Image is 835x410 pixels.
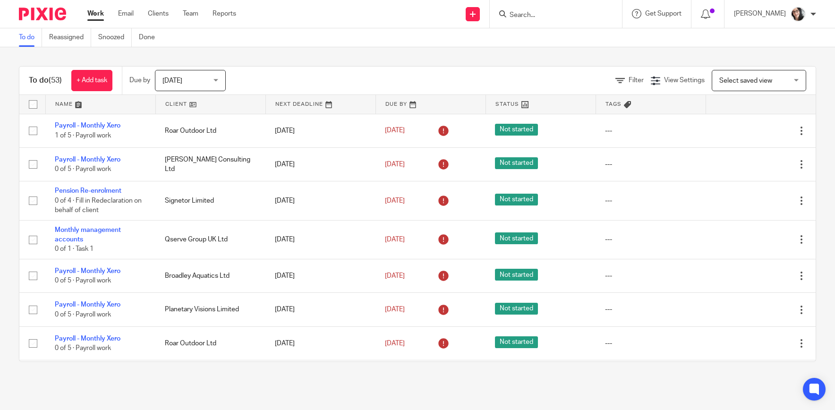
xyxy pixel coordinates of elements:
div: --- [605,235,696,244]
span: Not started [495,269,538,281]
a: Pension Re-enrolment [55,188,121,194]
td: [DATE] [265,360,375,394]
span: Not started [495,303,538,315]
span: [DATE] [385,340,405,347]
td: [DATE] [265,326,375,360]
img: me%20(1).jpg [791,7,806,22]
span: Get Support [645,10,682,17]
div: --- [605,160,696,169]
img: Pixie [19,8,66,20]
a: Payroll - Monthly Xero [55,335,120,342]
span: Not started [495,232,538,244]
input: Search [509,11,594,20]
span: 1 of 5 · Payroll work [55,132,111,139]
span: Not started [495,194,538,205]
a: Snoozed [98,28,132,47]
span: Select saved view [719,77,772,84]
a: Reassigned [49,28,91,47]
span: [DATE] [385,306,405,313]
td: Happy DNA Ltd [155,360,265,394]
td: [DATE] [265,147,375,181]
p: [PERSON_NAME] [734,9,786,18]
span: 0 of 5 · Payroll work [55,166,111,172]
td: Roar Outdoor Ltd [155,114,265,147]
a: To do [19,28,42,47]
span: [DATE] [385,161,405,168]
td: Broadley Aquatics Ltd [155,259,265,293]
span: [DATE] [385,197,405,204]
span: [DATE] [385,236,405,243]
h1: To do [29,76,62,85]
span: Not started [495,124,538,136]
td: [DATE] [265,220,375,259]
a: Done [139,28,162,47]
td: [DATE] [265,114,375,147]
td: Qserve Group UK Ltd [155,220,265,259]
span: 0 of 1 · Task 1 [55,246,94,253]
td: [PERSON_NAME] Consulting Ltd [155,147,265,181]
span: 0 of 5 · Payroll work [55,277,111,284]
a: Email [118,9,134,18]
p: Due by [129,76,150,85]
td: Planetary Visions Limited [155,293,265,326]
span: View Settings [664,77,705,84]
span: [DATE] [385,273,405,279]
span: Filter [629,77,644,84]
span: 0 of 5 · Payroll work [55,345,111,351]
td: Signetor Limited [155,181,265,220]
td: Roar Outdoor Ltd [155,326,265,360]
a: Payroll - Monthly Xero [55,301,120,308]
span: 0 of 4 · Fill in Redeclaration on behalf of client [55,197,142,214]
span: [DATE] [385,128,405,134]
span: Not started [495,336,538,348]
div: --- [605,271,696,281]
a: + Add task [71,70,112,91]
span: [DATE] [162,77,182,84]
a: Payroll - Monthly Xero [55,268,120,274]
a: Clients [148,9,169,18]
td: [DATE] [265,293,375,326]
td: [DATE] [265,259,375,293]
span: 0 of 5 · Payroll work [55,311,111,318]
td: [DATE] [265,181,375,220]
span: (53) [49,77,62,84]
a: Team [183,9,198,18]
div: --- [605,339,696,348]
span: Tags [605,102,622,107]
span: Not started [495,157,538,169]
div: --- [605,126,696,136]
a: Reports [213,9,236,18]
a: Payroll - Monthly Xero [55,122,120,129]
a: Payroll - Monthly Xero [55,156,120,163]
div: --- [605,196,696,205]
div: --- [605,305,696,314]
a: Work [87,9,104,18]
a: Monthly management accounts [55,227,121,243]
